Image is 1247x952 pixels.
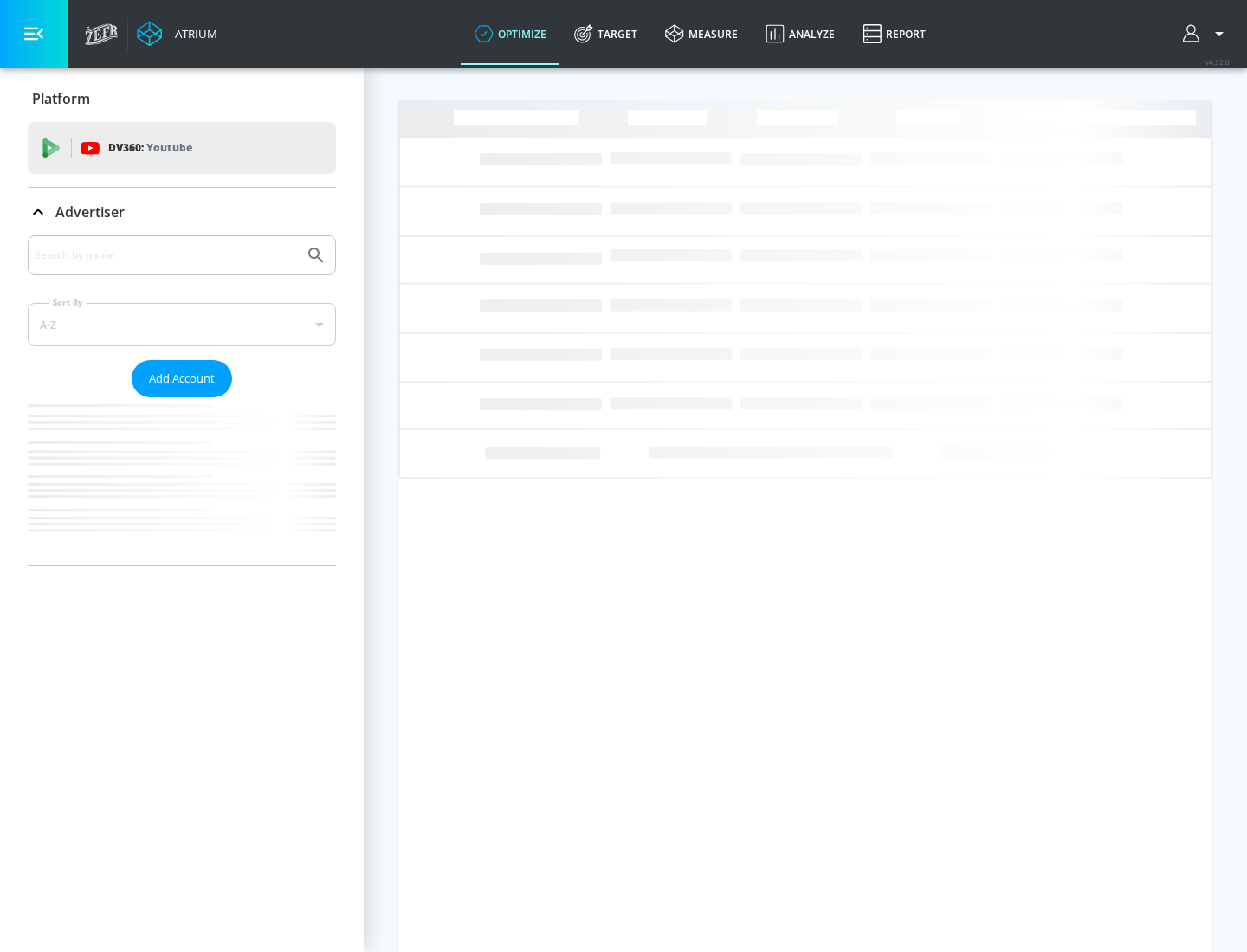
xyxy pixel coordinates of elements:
a: Report [849,3,940,65]
input: Search by name [35,244,297,267]
a: optimize [461,3,560,65]
button: Add Account [132,360,232,397]
a: measure [651,3,752,65]
a: Analyze [752,3,849,65]
span: Add Account [149,369,215,389]
p: Advertiser [55,203,125,222]
div: A-Z [28,303,336,346]
nav: list of Advertiser [28,397,336,565]
div: Advertiser [28,235,336,565]
div: Advertiser [28,188,336,236]
div: DV360: Youtube [28,122,336,174]
p: Platform [32,89,90,108]
div: Platform [28,74,336,123]
a: Target [560,3,651,65]
p: DV360: [108,138,192,158]
a: Atrium [137,21,217,47]
p: Youtube [146,138,192,157]
label: Sort By [49,297,87,308]
div: Atrium [168,26,217,42]
span: v 4.32.0 [1205,57,1230,67]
